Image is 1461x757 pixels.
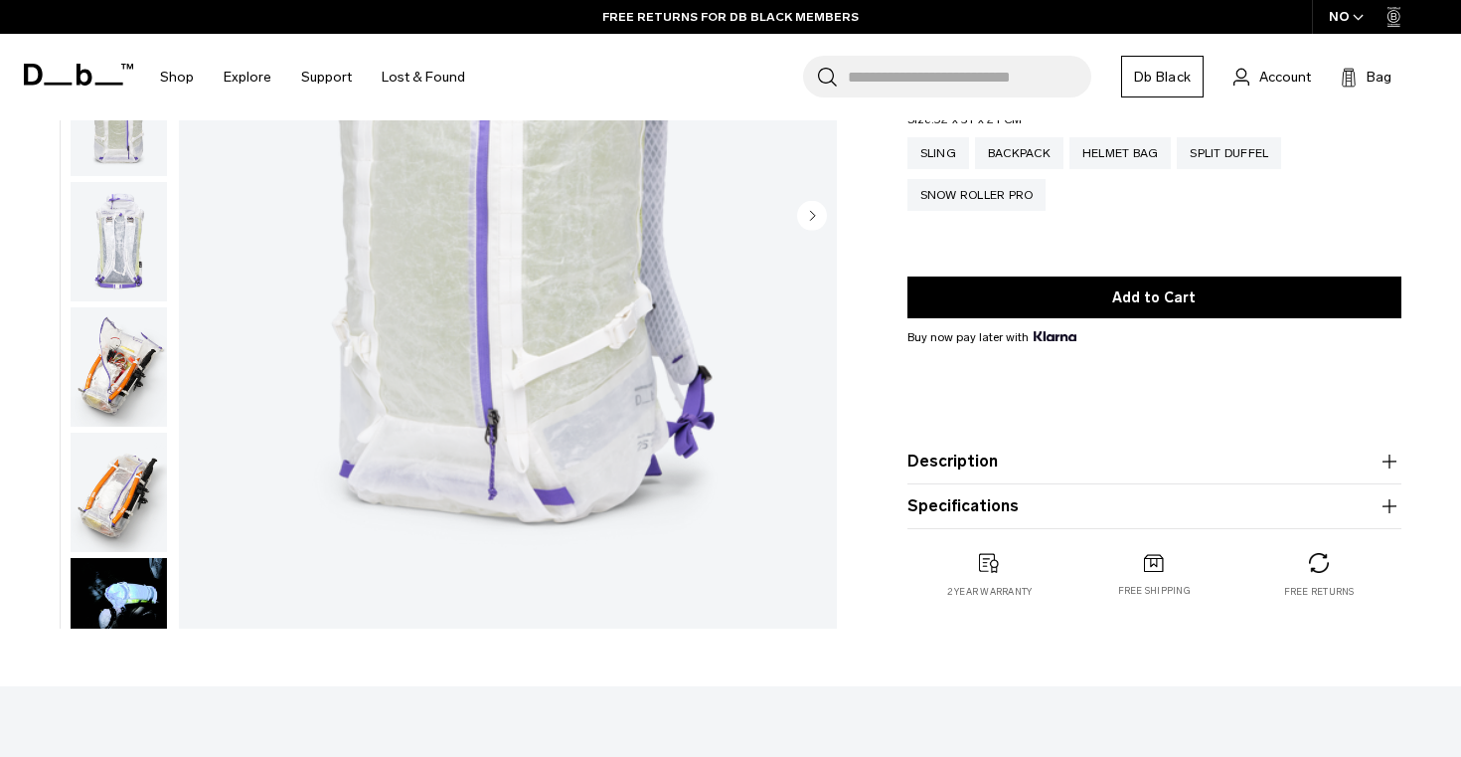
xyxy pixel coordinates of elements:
button: Add to Cart [907,277,1401,318]
a: FREE RETURNS FOR DB BLACK MEMBERS [602,8,859,26]
a: Support [301,42,352,112]
p: Free returns [1284,585,1355,599]
nav: Main Navigation [145,34,480,120]
a: Split Duffel [1177,137,1281,169]
img: {"height" => 20, "alt" => "Klarna"} [1034,331,1076,341]
button: Weigh_Lighter_Backpack_25L_5.png [70,432,168,553]
button: Weigh_Lighter_Backpack_25L_3.png [70,181,168,302]
a: Backpack [975,137,1063,169]
a: Account [1233,65,1311,89]
button: Specifications [907,494,1401,518]
a: Db Black [1121,56,1204,97]
button: Description [907,450,1401,473]
p: 2 year warranty [947,585,1033,599]
img: Weigh_Lighter_Backpack_25L_5.png [71,433,167,552]
a: Shop [160,42,194,112]
img: Weigh_Lighter_Backpack_25L_4.png [71,307,167,427]
button: Bag [1341,65,1391,89]
button: Next slide [797,200,827,234]
button: Weigh Lighter Backpack 25L Aurora [70,557,168,678]
a: Explore [224,42,271,112]
a: Lost & Found [382,42,465,112]
button: Weigh_Lighter_Backpack_25L_4.png [70,306,168,428]
a: Snow Roller Pro [907,179,1047,211]
a: Helmet Bag [1069,137,1172,169]
img: Weigh Lighter Backpack 25L Aurora [71,558,167,677]
p: Free shipping [1118,585,1191,599]
span: Buy now pay later with [907,328,1076,346]
legend: Size: [907,113,1023,125]
span: Bag [1367,67,1391,88]
span: Account [1259,67,1311,88]
img: Weigh_Lighter_Backpack_25L_3.png [71,182,167,301]
a: Sling [907,137,969,169]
